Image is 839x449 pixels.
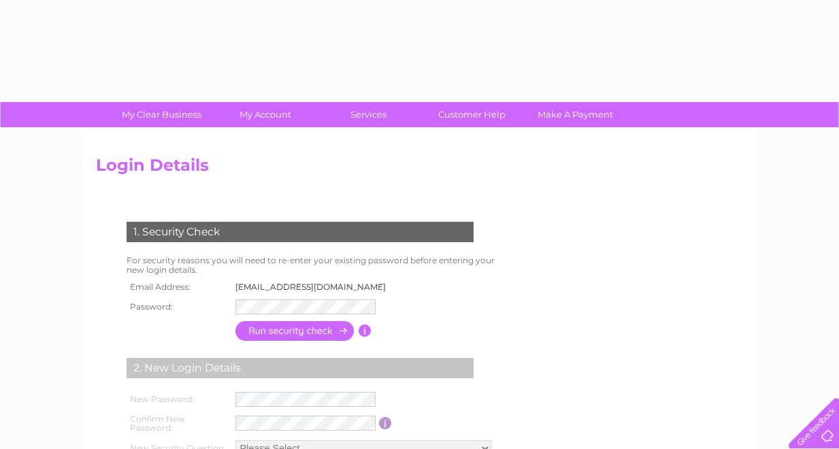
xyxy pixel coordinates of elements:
th: Password: [123,296,232,318]
a: My Account [209,102,321,127]
div: 1. Security Check [127,222,474,242]
th: New Password: [123,388,232,410]
td: [EMAIL_ADDRESS][DOMAIN_NAME] [232,278,397,296]
input: Information [379,417,392,429]
input: Information [359,325,372,337]
a: Services [312,102,425,127]
h2: Login Details [96,156,744,182]
a: Customer Help [416,102,528,127]
div: 2. New Login Details [127,358,474,378]
th: Email Address: [123,278,232,296]
a: My Clear Business [105,102,218,127]
th: Confirm New Password: [123,410,232,437]
td: For security reasons you will need to re-enter your existing password before entering your new lo... [123,252,510,278]
a: Make A Payment [519,102,631,127]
